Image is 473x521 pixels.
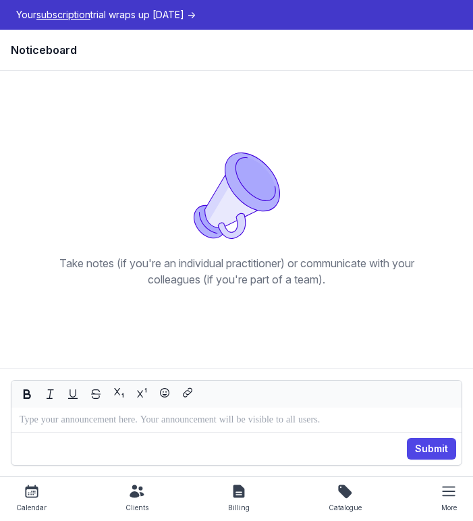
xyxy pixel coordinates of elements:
span: subscription [36,9,90,20]
button: Submit [407,438,456,460]
div: Take notes (if you're an individual practitioner) or communicate with your colleagues (if you're ... [43,255,431,287]
div: Calendar [16,499,47,516]
div: Your trial wraps up [DATE] → [16,7,196,23]
div: More [441,499,457,516]
div: Catalogue [329,499,362,516]
span: Submit [415,441,448,457]
div: Billing [228,499,250,516]
button: More [435,485,462,513]
div: Clients [126,499,148,516]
